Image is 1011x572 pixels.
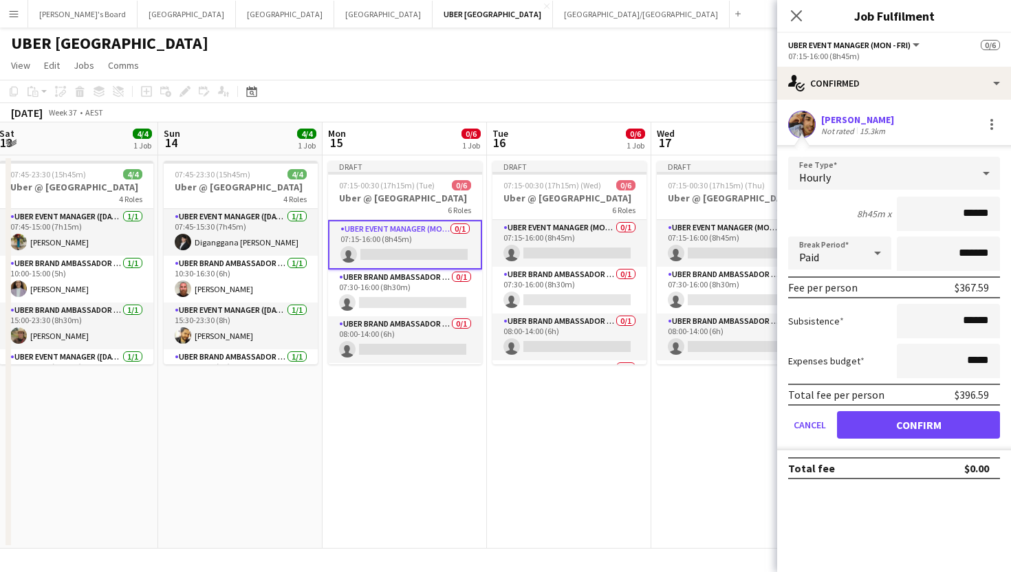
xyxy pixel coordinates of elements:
app-card-role: UBER Brand Ambassador ([PERSON_NAME])0/1 [657,360,811,407]
span: 07:15-00:30 (17h15m) (Tue) [339,180,435,190]
span: Tue [492,127,508,140]
button: [GEOGRAPHIC_DATA]/[GEOGRAPHIC_DATA] [553,1,730,27]
div: Fee per person [788,280,858,294]
h3: Uber @ [GEOGRAPHIC_DATA] [164,181,318,193]
app-card-role: UBER Brand Ambassador ([PERSON_NAME])0/108:00-14:00 (6h) [492,313,646,360]
app-card-role: UBER Event Manager (Mon - Fri)0/107:15-16:00 (8h45m) [657,220,811,267]
span: 4/4 [287,169,307,179]
a: Edit [39,56,65,74]
h3: Uber @ [GEOGRAPHIC_DATA] [492,192,646,204]
div: Total fee per person [788,388,884,401]
h3: Job Fulfilment [777,7,1011,25]
app-card-role: UBER Brand Ambassador ([PERSON_NAME])0/108:00-14:00 (6h) [328,316,482,363]
app-card-role: UBER Brand Ambassador ([PERSON_NAME])0/108:00-14:00 (6h) [657,313,811,360]
span: 6 Roles [448,205,471,215]
span: Wed [657,127,675,140]
span: 17 [655,135,675,151]
span: Jobs [74,59,94,71]
span: 4/4 [123,169,142,179]
app-card-role: UBER Brand Ambassador ([DATE])1/116:30-21:30 (5h) [164,349,318,396]
app-job-card: Draft07:15-00:30 (17h15m) (Wed)0/6Uber @ [GEOGRAPHIC_DATA]6 RolesUBER Event Manager (Mon - Fri)0/... [492,161,646,364]
div: Total fee [788,461,835,475]
app-job-card: 07:45-23:30 (15h45m)4/4Uber @ [GEOGRAPHIC_DATA]4 RolesUBER Event Manager ([DATE])1/107:45-15:30 (... [164,161,318,364]
span: 07:15-00:30 (17h15m) (Thu) [668,180,765,190]
app-card-role: UBER Event Manager ([DATE])1/107:45-15:30 (7h45m)Diganggana [PERSON_NAME] [164,209,318,256]
a: View [6,56,36,74]
div: $367.59 [955,280,989,294]
div: 1 Job [298,140,316,151]
div: AEST [85,107,103,118]
span: View [11,59,30,71]
span: Mon [328,127,346,140]
div: Draft [657,161,811,172]
div: Draft [328,161,482,172]
button: [GEOGRAPHIC_DATA] [334,1,433,27]
a: Jobs [68,56,100,74]
div: [DATE] [11,106,43,120]
button: [GEOGRAPHIC_DATA] [138,1,236,27]
div: $0.00 [964,461,989,475]
app-card-role: UBER Brand Ambassador ([DATE])1/110:30-16:30 (6h)[PERSON_NAME] [164,256,318,302]
span: 16 [490,135,508,151]
app-job-card: Draft07:15-00:30 (17h15m) (Tue)0/6Uber @ [GEOGRAPHIC_DATA]6 RolesUBER Event Manager (Mon - Fri)0/... [328,161,482,364]
app-card-role: UBER Brand Ambassador ([PERSON_NAME])0/107:30-16:00 (8h30m) [328,269,482,316]
span: UBER Event Manager (Mon - Fri) [788,40,911,50]
span: 07:45-23:30 (15h45m) [10,169,86,179]
span: 4 Roles [119,194,142,204]
div: Draft [492,161,646,172]
div: 1 Job [627,140,644,151]
div: 1 Job [133,140,151,151]
button: UBER [GEOGRAPHIC_DATA] [433,1,553,27]
app-card-role: UBER Event Manager (Mon - Fri)0/107:15-16:00 (8h45m) [328,220,482,269]
label: Subsistence [788,315,844,327]
div: Not rated [821,126,857,136]
div: [PERSON_NAME] [821,113,894,126]
span: Comms [108,59,139,71]
span: 07:45-23:30 (15h45m) [175,169,250,179]
a: Comms [102,56,144,74]
div: $396.59 [955,388,989,401]
span: Edit [44,59,60,71]
h3: Uber @ [GEOGRAPHIC_DATA] [657,192,811,204]
span: 6 Roles [612,205,635,215]
div: 07:15-16:00 (8h45m) [788,51,1000,61]
span: Paid [799,250,819,264]
span: 0/6 [461,129,481,139]
div: 15.3km [857,126,888,136]
span: 0/6 [981,40,1000,50]
div: 1 Job [462,140,480,151]
app-card-role: UBER Event Manager ([DATE])1/115:30-23:30 (8h)[PERSON_NAME] [164,302,318,349]
h3: Uber @ [GEOGRAPHIC_DATA] [328,192,482,204]
span: 0/6 [616,180,635,190]
span: 07:15-00:30 (17h15m) (Wed) [503,180,601,190]
app-job-card: Draft07:15-00:30 (17h15m) (Thu)0/6Uber @ [GEOGRAPHIC_DATA]6 RolesUBER Event Manager (Mon - Fri)0/... [657,161,811,364]
button: [GEOGRAPHIC_DATA] [236,1,334,27]
span: Week 37 [45,107,80,118]
span: 4/4 [297,129,316,139]
label: Expenses budget [788,355,865,367]
div: Confirmed [777,67,1011,100]
button: Confirm [837,411,1000,439]
span: Sun [164,127,180,140]
span: 15 [326,135,346,151]
span: 4 Roles [283,194,307,204]
app-card-role: UBER Event Manager (Mon - Fri)0/107:15-16:00 (8h45m) [492,220,646,267]
span: 4/4 [133,129,152,139]
button: Cancel [788,411,831,439]
button: UBER Event Manager (Mon - Fri) [788,40,922,50]
span: 6 Roles [776,205,800,215]
span: Hourly [799,170,831,184]
app-card-role: UBER Brand Ambassador ([PERSON_NAME])0/107:30-16:00 (8h30m) [492,267,646,313]
span: 0/6 [452,180,471,190]
h1: UBER [GEOGRAPHIC_DATA] [11,33,208,54]
app-card-role: UBER Brand Ambassador ([PERSON_NAME])0/1 [492,360,646,407]
span: 14 [162,135,180,151]
span: 0/6 [626,129,645,139]
app-card-role: UBER Brand Ambassador ([PERSON_NAME])0/107:30-16:00 (8h30m) [657,267,811,313]
button: [PERSON_NAME]'s Board [28,1,138,27]
div: 8h45m x [857,208,891,220]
